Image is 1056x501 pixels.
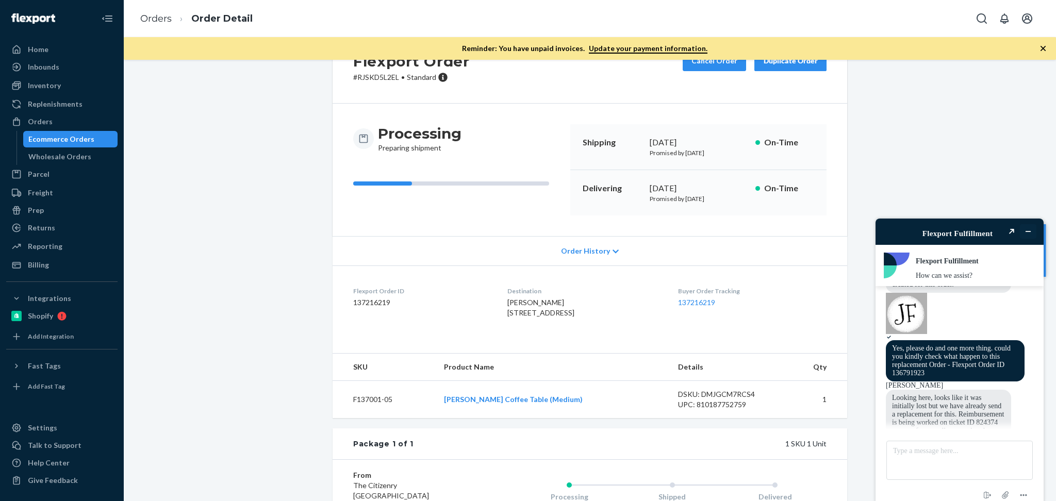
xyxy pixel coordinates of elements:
[783,381,847,419] td: 1
[140,13,172,24] a: Orders
[763,56,818,66] div: Duplicate Order
[6,166,118,182] a: Parcel
[764,137,814,148] p: On-Time
[28,382,65,391] div: Add Fast Tag
[28,458,70,468] div: Help Center
[353,470,476,480] dt: From
[650,194,747,203] p: Promised by [DATE]
[97,8,118,29] button: Close Navigation
[28,134,94,144] div: Ecommerce Orders
[333,354,436,381] th: SKU
[333,381,436,419] td: F137001-05
[650,182,747,194] div: [DATE]
[436,354,670,381] th: Product Name
[28,311,53,321] div: Shopify
[6,257,118,273] a: Billing
[28,260,49,270] div: Billing
[678,287,827,295] dt: Buyer Order Tracking
[407,73,436,81] span: Standard
[1017,8,1037,29] button: Open account menu
[678,298,715,307] a: 137216219
[191,13,253,24] a: Order Detail
[6,290,118,307] button: Integrations
[6,59,118,75] a: Inbounds
[353,287,491,295] dt: Flexport Order ID
[6,220,118,236] a: Returns
[132,4,261,34] ol: breadcrumbs
[6,472,118,489] button: Give Feedback
[401,73,405,81] span: •
[28,80,61,91] div: Inventory
[754,51,827,71] button: Duplicate Order
[678,389,775,399] div: DSKU: DMJGCM7RCS4
[507,298,574,317] span: [PERSON_NAME] [STREET_ADDRESS]
[863,206,1056,501] iframe: Find more information here
[28,169,49,179] div: Parcel
[28,223,55,233] div: Returns
[353,51,470,72] h2: Flexport Order
[6,238,118,255] a: Reporting
[583,137,641,148] p: Shipping
[6,420,118,436] a: Settings
[353,72,470,82] p: # RJSKD5L2EL
[116,283,133,295] button: End chat
[28,293,71,304] div: Integrations
[994,8,1015,29] button: Open notifications
[6,358,118,374] button: Fast Tags
[28,44,48,55] div: Home
[6,378,118,395] a: Add Fast Tag
[589,44,707,54] a: Update your payment information.
[28,116,53,127] div: Orders
[670,354,783,381] th: Details
[6,437,118,454] button: Talk to Support
[28,475,78,486] div: Give Feedback
[971,8,992,29] button: Open Search Box
[28,152,91,162] div: Wholesale Orders
[152,283,169,295] button: Menu
[783,354,847,381] th: Qty
[6,113,118,130] a: Orders
[6,41,118,58] a: Home
[6,328,118,345] a: Add Integration
[583,182,641,194] p: Delivering
[23,148,118,165] a: Wholesale Orders
[23,131,118,147] a: Ecommerce Orders
[683,51,746,71] button: Cancel Order
[28,99,82,109] div: Replenishments
[6,308,118,324] a: Shopify
[462,43,707,54] p: Reminder: You have unpaid invoices.
[764,182,814,194] p: On-Time
[28,188,53,198] div: Freight
[678,399,775,410] div: UPC: 810187752759
[378,124,461,153] div: Preparing shipment
[134,282,151,296] button: Attach file
[28,205,44,215] div: Prep
[650,148,747,157] p: Promised by [DATE]
[6,77,118,94] a: Inventory
[353,439,414,449] div: Package 1 of 1
[444,395,583,404] a: [PERSON_NAME] Coffee Table (Medium)
[28,332,74,341] div: Add Integration
[378,124,461,143] h3: Processing
[6,185,118,201] a: Freight
[28,361,61,371] div: Fast Tags
[28,62,59,72] div: Inbounds
[6,202,118,219] a: Prep
[507,287,661,295] dt: Destination
[28,440,81,450] div: Talk to Support
[23,7,44,16] span: Chat
[353,481,429,500] span: The Citizenry [GEOGRAPHIC_DATA]
[28,241,62,252] div: Reporting
[561,246,610,256] span: Order History
[6,455,118,471] a: Help Center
